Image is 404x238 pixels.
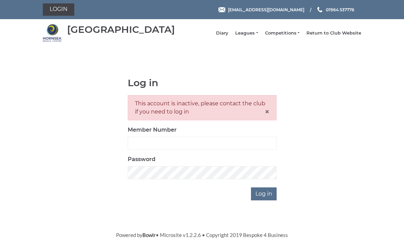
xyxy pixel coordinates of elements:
[128,78,277,88] h1: Log in
[128,126,177,134] label: Member Number
[218,7,225,12] img: Email
[265,108,269,116] button: Close
[216,30,228,36] a: Diary
[251,187,277,200] input: Log in
[306,30,361,36] a: Return to Club Website
[67,24,175,35] div: [GEOGRAPHIC_DATA]
[265,107,269,117] span: ×
[228,7,304,12] span: [EMAIL_ADDRESS][DOMAIN_NAME]
[128,95,277,120] div: This account is inactive, please contact the club if you need to log in
[43,24,62,42] img: Hornsea Bowls Centre
[317,7,322,12] img: Phone us
[235,30,258,36] a: Leagues
[265,30,300,36] a: Competitions
[116,232,288,238] span: Powered by • Microsite v1.2.2.6 • Copyright 2019 Bespoke 4 Business
[142,232,156,238] a: Bowlr
[43,3,74,16] a: Login
[316,6,354,13] a: Phone us 01964 537776
[218,6,304,13] a: Email [EMAIL_ADDRESS][DOMAIN_NAME]
[326,7,354,12] span: 01964 537776
[128,155,155,163] label: Password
